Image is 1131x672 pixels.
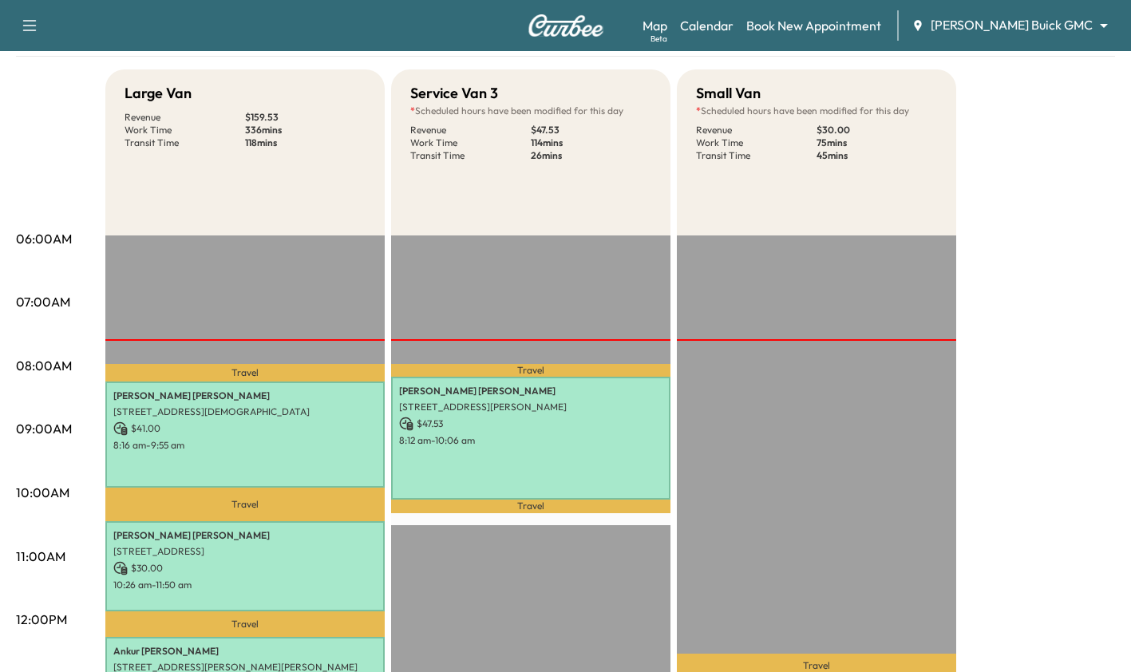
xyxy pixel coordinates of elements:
[680,16,734,35] a: Calendar
[410,136,531,149] p: Work Time
[125,124,245,136] p: Work Time
[817,136,937,149] p: 75 mins
[105,611,385,637] p: Travel
[113,439,377,452] p: 8:16 am - 9:55 am
[696,149,817,162] p: Transit Time
[399,385,662,397] p: [PERSON_NAME] [PERSON_NAME]
[651,33,667,45] div: Beta
[696,105,937,117] p: Scheduled hours have been modified for this day
[245,124,366,136] p: 336 mins
[399,434,662,447] p: 8:12 am - 10:06 am
[245,111,366,124] p: $ 159.53
[410,149,531,162] p: Transit Time
[113,561,377,575] p: $ 30.00
[125,82,192,105] h5: Large Van
[746,16,881,35] a: Book New Appointment
[391,500,670,513] p: Travel
[245,136,366,149] p: 118 mins
[531,149,651,162] p: 26 mins
[113,421,377,436] p: $ 41.00
[817,149,937,162] p: 45 mins
[643,16,667,35] a: MapBeta
[113,579,377,591] p: 10:26 am - 11:50 am
[399,401,662,413] p: [STREET_ADDRESS][PERSON_NAME]
[410,105,651,117] p: Scheduled hours have been modified for this day
[16,610,67,629] p: 12:00PM
[531,124,651,136] p: $ 47.53
[113,645,377,658] p: Ankur [PERSON_NAME]
[16,483,69,502] p: 10:00AM
[113,529,377,542] p: [PERSON_NAME] [PERSON_NAME]
[16,229,72,248] p: 06:00AM
[125,136,245,149] p: Transit Time
[16,356,72,375] p: 08:00AM
[931,16,1093,34] span: [PERSON_NAME] Buick GMC
[105,488,385,521] p: Travel
[410,82,498,105] h5: Service Van 3
[531,136,651,149] p: 114 mins
[528,14,604,37] img: Curbee Logo
[696,136,817,149] p: Work Time
[696,124,817,136] p: Revenue
[391,364,670,377] p: Travel
[16,419,72,438] p: 09:00AM
[16,547,65,566] p: 11:00AM
[113,389,377,402] p: [PERSON_NAME] [PERSON_NAME]
[817,124,937,136] p: $ 30.00
[125,111,245,124] p: Revenue
[696,82,761,105] h5: Small Van
[113,545,377,558] p: [STREET_ADDRESS]
[16,292,70,311] p: 07:00AM
[105,364,385,381] p: Travel
[399,417,662,431] p: $ 47.53
[410,124,531,136] p: Revenue
[113,405,377,418] p: [STREET_ADDRESS][DEMOGRAPHIC_DATA]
